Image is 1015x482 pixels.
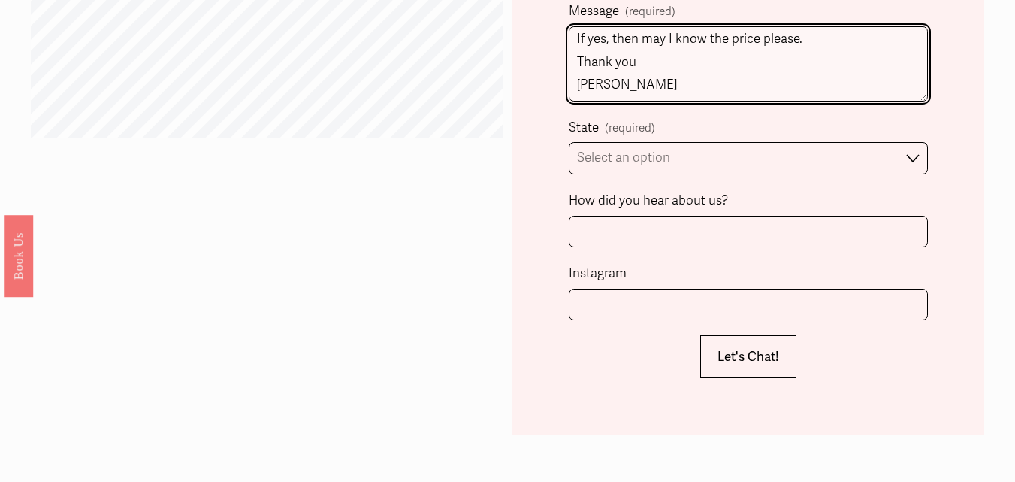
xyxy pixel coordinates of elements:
[569,117,599,140] span: State
[569,26,928,102] textarea: Hi, I hope you are doing are well. I am wondering if you accept advertising or guest posts on you...
[569,262,627,286] span: Instagram
[625,2,675,23] span: (required)
[4,214,33,296] a: Book Us
[700,335,796,378] button: Let's Chat!Let's Chat!
[717,349,779,365] span: Let's Chat!
[605,118,655,139] span: (required)
[569,189,728,213] span: How did you hear about us?
[569,142,928,174] select: State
